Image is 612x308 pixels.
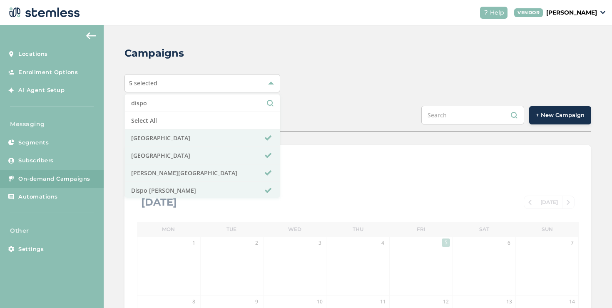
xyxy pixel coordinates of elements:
input: Search [131,99,274,107]
span: 5 selected [129,79,157,87]
span: On-demand Campaigns [18,175,90,183]
li: Dispo [PERSON_NAME] [125,182,280,199]
span: Subscribers [18,156,54,165]
img: icon_down-arrow-small-66adaf34.svg [600,11,605,14]
li: [GEOGRAPHIC_DATA] [125,129,280,147]
span: Help [490,8,504,17]
span: + New Campaign [536,111,585,119]
span: Locations [18,50,48,58]
button: + New Campaign [529,106,591,124]
span: AI Agent Setup [18,86,65,94]
iframe: Chat Widget [570,268,612,308]
h2: Campaigns [124,46,184,61]
span: Automations [18,193,58,201]
li: [GEOGRAPHIC_DATA] [125,147,280,164]
p: [PERSON_NAME] [546,8,597,17]
img: logo-dark-0685b13c.svg [7,4,80,21]
span: Enrollment Options [18,68,78,77]
img: icon-help-white-03924b79.svg [483,10,488,15]
div: VENDOR [514,8,543,17]
li: Select All [125,112,280,129]
span: Segments [18,139,49,147]
li: [PERSON_NAME][GEOGRAPHIC_DATA] [125,164,280,182]
img: icon-arrow-back-accent-c549486e.svg [86,32,96,39]
input: Search [421,106,524,124]
span: Settings [18,245,44,253]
